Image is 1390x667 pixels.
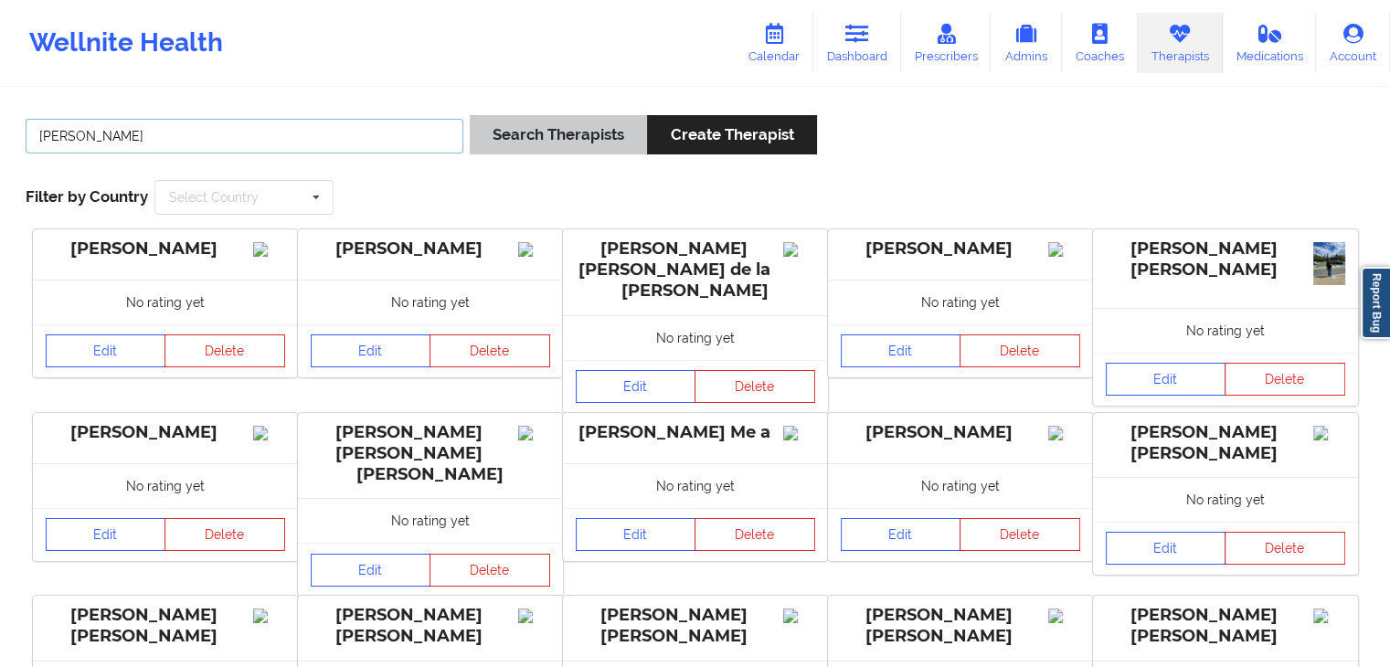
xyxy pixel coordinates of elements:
[1361,267,1390,339] a: Report Bug
[647,115,816,154] button: Create Therapist
[311,334,431,367] a: Edit
[1048,426,1080,440] img: Image%2Fplaceholer-image.png
[169,191,259,204] div: Select Country
[430,334,550,367] button: Delete
[298,280,563,324] div: No rating yet
[1093,477,1358,522] div: No rating yet
[1062,13,1138,73] a: Coaches
[1313,242,1345,285] img: af653f90-b5aa-4584-b7ce-bc9dc27affc6_IMG_2483.jpeg
[46,605,285,647] div: [PERSON_NAME] [PERSON_NAME]
[783,609,815,623] img: Image%2Fplaceholer-image.png
[576,238,815,302] div: [PERSON_NAME] [PERSON_NAME] de la [PERSON_NAME]
[311,554,431,587] a: Edit
[783,426,815,440] img: Image%2Fplaceholer-image.png
[33,463,298,508] div: No rating yet
[26,119,463,154] input: Search Keywords
[576,370,696,403] a: Edit
[1106,422,1345,464] div: [PERSON_NAME] [PERSON_NAME]
[1093,308,1358,353] div: No rating yet
[1048,242,1080,257] img: Image%2Fplaceholer-image.png
[518,426,550,440] img: Image%2Fplaceholer-image.png
[253,426,285,440] img: Image%2Fplaceholer-image.png
[783,242,815,257] img: Image%2Fplaceholer-image.png
[991,13,1062,73] a: Admins
[33,280,298,324] div: No rating yet
[1316,13,1390,73] a: Account
[841,334,961,367] a: Edit
[841,238,1080,259] div: [PERSON_NAME]
[298,498,563,543] div: No rating yet
[901,13,992,73] a: Prescribers
[518,609,550,623] img: Image%2Fplaceholer-image.png
[576,422,815,443] div: [PERSON_NAME] Me a
[1048,609,1080,623] img: Image%2Fplaceholer-image.png
[46,334,166,367] a: Edit
[563,463,828,508] div: No rating yet
[828,280,1093,324] div: No rating yet
[841,518,961,551] a: Edit
[576,518,696,551] a: Edit
[960,518,1080,551] button: Delete
[311,238,550,259] div: [PERSON_NAME]
[960,334,1080,367] button: Delete
[813,13,901,73] a: Dashboard
[164,518,285,551] button: Delete
[430,554,550,587] button: Delete
[518,242,550,257] img: Image%2Fplaceholer-image.png
[1223,13,1317,73] a: Medications
[841,605,1080,647] div: [PERSON_NAME] [PERSON_NAME]
[253,609,285,623] img: Image%2Fplaceholer-image.png
[46,238,285,259] div: [PERSON_NAME]
[164,334,285,367] button: Delete
[695,370,815,403] button: Delete
[828,463,1093,508] div: No rating yet
[46,422,285,443] div: [PERSON_NAME]
[1225,363,1345,396] button: Delete
[563,315,828,360] div: No rating yet
[695,518,815,551] button: Delete
[470,115,647,154] button: Search Therapists
[1313,426,1345,440] img: Image%2Fplaceholer-image.png
[1106,238,1345,281] div: [PERSON_NAME] [PERSON_NAME]
[1106,363,1226,396] a: Edit
[1138,13,1223,73] a: Therapists
[841,422,1080,443] div: [PERSON_NAME]
[1313,609,1345,623] img: Image%2Fplaceholer-image.png
[1225,532,1345,565] button: Delete
[1106,605,1345,647] div: [PERSON_NAME] [PERSON_NAME]
[1106,532,1226,565] a: Edit
[735,13,813,73] a: Calendar
[311,422,550,485] div: [PERSON_NAME] [PERSON_NAME] [PERSON_NAME]
[253,242,285,257] img: Image%2Fplaceholer-image.png
[26,187,148,206] span: Filter by Country
[311,605,550,647] div: [PERSON_NAME] [PERSON_NAME]
[46,518,166,551] a: Edit
[576,605,815,647] div: [PERSON_NAME] [PERSON_NAME]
